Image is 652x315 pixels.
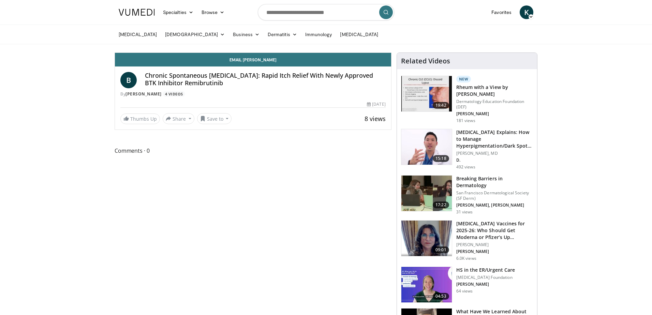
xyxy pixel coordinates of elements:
[159,5,197,19] a: Specialties
[163,91,185,97] a: 4 Videos
[120,114,160,124] a: Thumbs Up
[163,113,194,124] button: Share
[456,129,533,149] h3: [MEDICAL_DATA] Explains: How to Manage Hyperpigmentation/Dark Spots o…
[258,4,394,20] input: Search topics, interventions
[487,5,516,19] a: Favorites
[456,242,533,247] p: [PERSON_NAME]
[401,129,533,170] a: 15:18 [MEDICAL_DATA] Explains: How to Manage Hyperpigmentation/Dark Spots o… [PERSON_NAME], MD D....
[456,190,533,201] p: San Francisco Dermatological Society (SF Derm)
[367,101,385,107] div: [DATE]
[264,28,301,41] a: Dermatitis
[401,267,533,303] a: 04:53 HS in the ER/Urgent Care [MEDICAL_DATA] Foundation [PERSON_NAME] 64 views
[456,164,475,170] p: 492 views
[456,175,533,189] h3: Breaking Barriers in Dermatology
[456,209,473,215] p: 31 views
[456,282,515,287] p: [PERSON_NAME]
[456,220,533,241] h3: [MEDICAL_DATA] Vaccines for 2025-26: Who Should Get Moderna or Pfizer’s Up…
[433,155,449,162] span: 15:18
[115,53,391,66] a: Email [PERSON_NAME]
[456,76,471,82] p: New
[456,267,515,273] h3: HS in the ER/Urgent Care
[456,151,533,156] p: [PERSON_NAME], MD
[120,91,386,97] div: By
[401,175,533,215] a: 17:22 Breaking Barriers in Dermatology San Francisco Dermatological Society (SF Derm) [PERSON_NAM...
[456,256,476,261] p: 6.0K views
[401,176,452,211] img: 79f0055a-17c6-4de4-a236-28f6935bb11e.150x105_q85_crop-smart_upscale.jpg
[120,72,137,88] a: B
[433,102,449,109] span: 19:42
[401,221,452,256] img: 4e370bb1-17f0-4657-a42f-9b995da70d2f.png.150x105_q85_crop-smart_upscale.png
[115,28,161,41] a: [MEDICAL_DATA]
[456,249,533,254] p: [PERSON_NAME]
[125,91,162,97] a: [PERSON_NAME]
[456,84,533,97] h3: Rheum with a View by [PERSON_NAME]
[456,99,533,110] p: Dermatology Education Foundation (DEF)
[520,5,533,19] a: K
[197,113,232,124] button: Save to
[229,28,264,41] a: Business
[433,293,449,300] span: 04:53
[115,146,391,155] span: Comments 0
[336,28,382,41] a: [MEDICAL_DATA]
[433,201,449,208] span: 17:22
[456,157,533,163] p: D.
[401,76,452,111] img: 15b49de1-14e0-4398-a509-d8f4bc066e5c.150x105_q85_crop-smart_upscale.jpg
[197,5,229,19] a: Browse
[401,220,533,261] a: 09:01 [MEDICAL_DATA] Vaccines for 2025-26: Who Should Get Moderna or Pfizer’s Up… [PERSON_NAME] [...
[401,129,452,165] img: e1503c37-a13a-4aad-9ea8-1e9b5ff728e6.150x105_q85_crop-smart_upscale.jpg
[433,246,449,253] span: 09:01
[401,267,452,302] img: 0a0b59f9-8b88-4635-b6d0-3655c2695d13.150x105_q85_crop-smart_upscale.jpg
[456,111,533,117] p: [PERSON_NAME]
[119,9,155,16] img: VuMedi Logo
[145,72,386,87] h4: Chronic Spontaneous [MEDICAL_DATA]: Rapid Itch Relief With Newly Approved BTK Inhibitor Remibrutinib
[401,57,450,65] h4: Related Videos
[456,275,515,280] p: [MEDICAL_DATA] Foundation
[456,202,533,208] p: [PERSON_NAME], [PERSON_NAME]
[456,118,475,123] p: 181 views
[161,28,229,41] a: [DEMOGRAPHIC_DATA]
[365,115,386,123] span: 8 views
[401,76,533,123] a: 19:42 New Rheum with a View by [PERSON_NAME] Dermatology Education Foundation (DEF) [PERSON_NAME]...
[456,288,473,294] p: 64 views
[301,28,336,41] a: Immunology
